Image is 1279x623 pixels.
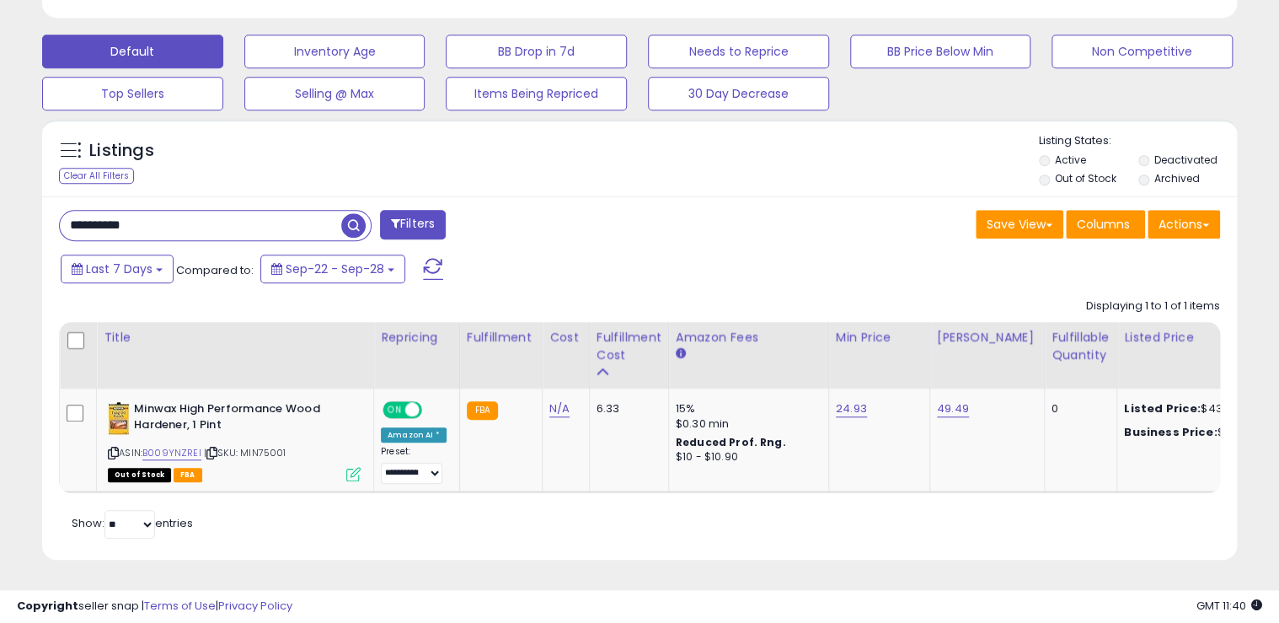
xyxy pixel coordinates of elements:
[108,401,130,435] img: 51bqilPM+dL._SL40_.jpg
[144,598,216,614] a: Terms of Use
[937,400,969,417] a: 49.49
[937,329,1037,346] div: [PERSON_NAME]
[648,77,829,110] button: 30 Day Decrease
[176,262,254,278] span: Compared to:
[446,77,627,110] button: Items Being Repriced
[381,427,447,443] div: Amazon AI *
[381,329,452,346] div: Repricing
[380,210,446,239] button: Filters
[676,435,786,449] b: Reduced Prof. Rng.
[108,468,171,482] span: All listings that are currently out of stock and unavailable for purchase on Amazon
[17,598,78,614] strong: Copyright
[836,329,923,346] div: Min Price
[218,598,292,614] a: Privacy Policy
[597,401,656,416] div: 6.33
[1196,598,1262,614] span: 2025-10-6 11:40 GMT
[1077,216,1130,233] span: Columns
[676,346,686,362] small: Amazon Fees.
[1124,424,1217,440] b: Business Price:
[42,35,223,68] button: Default
[1124,400,1201,416] b: Listed Price:
[1124,329,1270,346] div: Listed Price
[244,77,425,110] button: Selling @ Max
[104,329,367,346] div: Title
[1052,329,1110,364] div: Fulfillable Quantity
[1148,210,1220,239] button: Actions
[1052,401,1104,416] div: 0
[1154,171,1200,185] label: Archived
[244,35,425,68] button: Inventory Age
[286,260,384,277] span: Sep-22 - Sep-28
[648,35,829,68] button: Needs to Reprice
[204,446,286,459] span: | SKU: MIN75001
[549,329,582,346] div: Cost
[61,255,174,283] button: Last 7 Days
[467,329,535,346] div: Fulfillment
[72,515,193,531] span: Show: entries
[1124,425,1264,440] div: $33.97
[446,35,627,68] button: BB Drop in 7d
[86,260,153,277] span: Last 7 Days
[676,416,816,432] div: $0.30 min
[260,255,405,283] button: Sep-22 - Sep-28
[676,401,816,416] div: 15%
[174,468,202,482] span: FBA
[1124,401,1264,416] div: $43.49
[1052,35,1233,68] button: Non Competitive
[134,401,339,437] b: Minwax High Performance Wood Hardener, 1 Pint
[1086,298,1220,314] div: Displaying 1 to 1 of 1 items
[850,35,1031,68] button: BB Price Below Min
[384,403,405,417] span: ON
[976,210,1063,239] button: Save View
[676,450,816,465] div: $10 - $10.90
[381,446,447,484] div: Preset:
[89,139,154,163] h5: Listings
[836,400,867,417] a: 24.93
[1066,210,1145,239] button: Columns
[59,168,134,184] div: Clear All Filters
[142,446,201,460] a: B009YNZREI
[676,329,821,346] div: Amazon Fees
[420,403,447,417] span: OFF
[467,401,498,420] small: FBA
[1054,153,1085,167] label: Active
[1154,153,1217,167] label: Deactivated
[1039,133,1238,149] p: Listing States:
[108,401,361,480] div: ASIN:
[549,400,570,417] a: N/A
[1054,171,1116,185] label: Out of Stock
[42,77,223,110] button: Top Sellers
[597,329,661,364] div: Fulfillment Cost
[17,599,292,615] div: seller snap | |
